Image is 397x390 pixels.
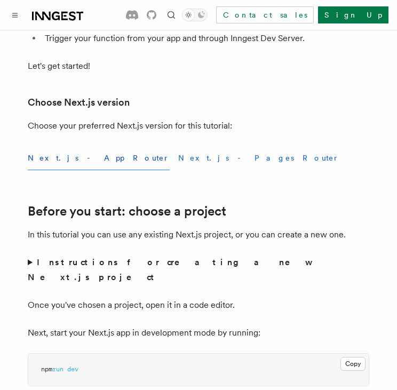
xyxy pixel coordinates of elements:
[28,204,226,219] a: Before you start: choose a project
[28,146,170,170] button: Next.js - App Router
[41,365,52,373] span: npm
[28,118,369,133] p: Choose your preferred Next.js version for this tutorial:
[52,365,63,373] span: run
[182,9,208,21] button: Toggle dark mode
[9,9,21,21] button: Toggle navigation
[165,9,178,21] button: Find something...
[318,6,388,23] a: Sign Up
[216,6,314,23] a: Contact sales
[67,365,78,373] span: dev
[42,31,369,46] li: Trigger your function from your app and through Inngest Dev Server.
[340,357,366,371] button: Copy
[28,255,369,285] summary: Instructions for creating a new Next.js project
[28,325,369,340] p: Next, start your Next.js app in development mode by running:
[28,59,369,74] p: Let's get started!
[28,298,369,313] p: Once you've chosen a project, open it in a code editor.
[178,146,339,170] button: Next.js - Pages Router
[28,227,369,242] p: In this tutorial you can use any existing Next.js project, or you can create a new one.
[28,257,309,282] strong: Instructions for creating a new Next.js project
[28,95,130,110] a: Choose Next.js version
